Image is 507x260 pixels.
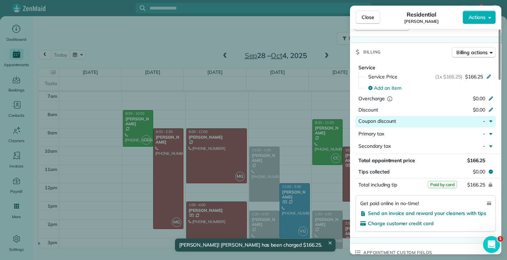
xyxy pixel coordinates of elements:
[358,64,375,71] span: Service
[483,236,500,253] iframe: Intercom live chat
[497,236,503,242] span: 1
[364,71,496,82] button: Service Price(1x $166.25)$166.25
[456,49,488,56] span: Billing actions
[473,107,485,113] span: $0.00
[358,95,419,102] div: Overcharge
[467,182,485,188] span: $166.25
[368,220,434,227] span: Charge customer credit card
[404,19,439,24] span: [PERSON_NAME]
[473,168,485,175] span: $0.00
[368,73,398,80] span: Service Price
[360,200,419,207] span: Get paid online in no-time!
[358,168,390,175] span: Tips collected
[358,182,397,188] span: Total including tip
[428,181,457,188] span: Paid by card
[407,10,437,19] span: Residential
[362,14,374,21] span: Close
[363,249,432,256] span: Appointment custom fields
[467,157,485,164] span: $166.25
[363,49,381,56] span: Billing
[368,210,486,216] span: Send an invoice and reward your cleaners with tips
[425,180,491,190] button: $166.25
[358,143,391,149] span: Secondary tax
[175,239,335,252] div: [PERSON_NAME]! [PERSON_NAME] has been charged $166.25.
[435,73,463,80] span: (1x $166.25)
[356,167,496,177] button: Tips collected$0.00
[358,107,378,113] span: Discount
[356,11,380,24] button: Close
[483,131,485,137] span: -
[473,95,485,102] span: $0.00
[469,14,486,21] span: Actions
[374,84,401,91] span: Add an item
[465,73,483,80] span: $166.25
[364,82,496,94] button: Add an item
[483,143,485,149] span: -
[483,118,485,124] span: -
[358,118,396,124] span: Coupon discount
[358,157,415,164] span: Total appointment price
[358,131,384,137] span: Primary tax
